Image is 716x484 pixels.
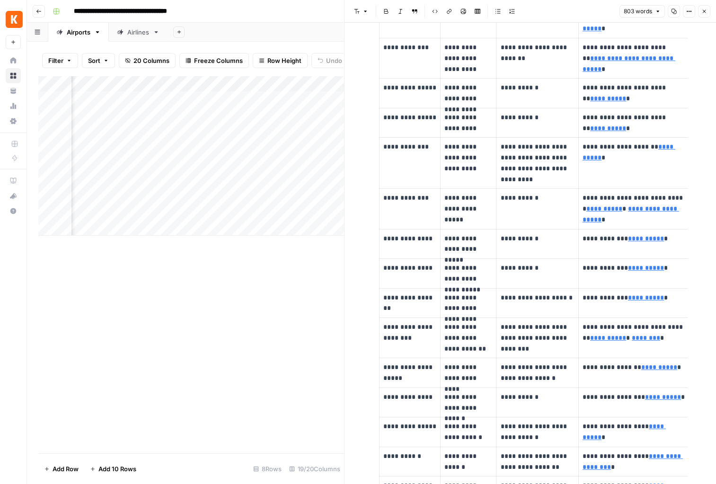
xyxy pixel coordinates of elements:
span: Filter [48,56,63,65]
span: Row Height [267,56,301,65]
a: Browse [6,68,21,83]
span: Undo [326,56,342,65]
div: Airlines [127,27,149,37]
button: 803 words [619,5,665,18]
button: Freeze Columns [179,53,249,68]
span: 803 words [624,7,652,16]
a: AirOps Academy [6,173,21,188]
span: Freeze Columns [194,56,243,65]
div: Airports [67,27,90,37]
a: Airports [48,23,109,42]
button: Help + Support [6,203,21,219]
div: What's new? [6,189,20,203]
div: 8 Rows [249,461,285,476]
span: Sort [88,56,100,65]
button: Row Height [253,53,308,68]
img: Kayak Logo [6,11,23,28]
a: Airlines [109,23,168,42]
a: Home [6,53,21,68]
span: Add 10 Rows [98,464,136,474]
button: Filter [42,53,78,68]
a: Settings [6,114,21,129]
button: Add 10 Rows [84,461,142,476]
span: Add Row [53,464,79,474]
button: 20 Columns [119,53,176,68]
button: Workspace: Kayak [6,8,21,31]
button: What's new? [6,188,21,203]
button: Add Row [38,461,84,476]
a: Your Data [6,83,21,98]
span: 20 Columns [133,56,169,65]
button: Sort [82,53,115,68]
a: Usage [6,98,21,114]
button: Undo [311,53,348,68]
div: 19/20 Columns [285,461,344,476]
